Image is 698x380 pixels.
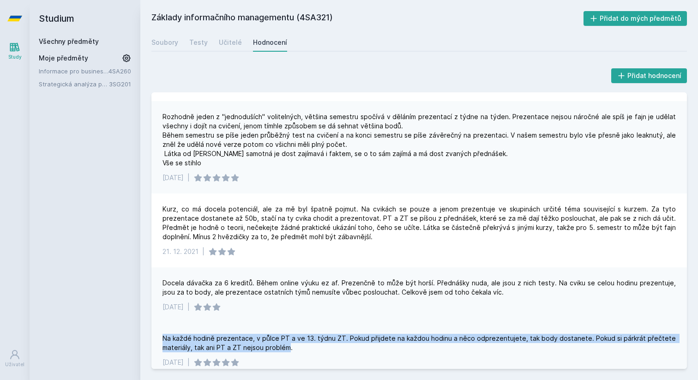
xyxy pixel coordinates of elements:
[189,33,208,52] a: Testy
[187,302,190,312] div: |
[39,79,109,89] a: Strategická analýza pro informatiky a statistiky
[162,302,184,312] div: [DATE]
[189,38,208,47] div: Testy
[39,37,99,45] a: Všechny předměty
[162,278,676,297] div: Docela dávačka za 6 kreditů. Během online výuku ez af. Prezenčně to může být horší. Přednášky nud...
[162,334,676,352] div: Na každé hodině prezentace, v půlce PT a ve 13. týdnu ZT. Pokud přijdete na každou hodinu a něco ...
[253,33,287,52] a: Hodnocení
[162,247,199,256] div: 21. 12. 2021
[2,37,28,65] a: Study
[151,38,178,47] div: Soubory
[611,68,687,83] button: Přidat hodnocení
[219,38,242,47] div: Učitelé
[162,173,184,182] div: [DATE]
[108,67,131,75] a: 4SA260
[39,54,88,63] span: Moje předměty
[187,358,190,367] div: |
[2,344,28,373] a: Uživatel
[219,33,242,52] a: Učitelé
[162,205,676,241] div: Kurz, co má docela potenciál, ale za mě byl špatně pojmut. Na cvikách se pouze a jenom prezentuje...
[5,361,24,368] div: Uživatel
[584,11,687,26] button: Přidat do mých předmětů
[162,112,676,168] div: Rozhodně jeden z "jednoduších" volitelných, většina semestru spočívá v děláním prezentací z týdne...
[8,54,22,60] div: Study
[151,33,178,52] a: Soubory
[253,38,287,47] div: Hodnocení
[187,173,190,182] div: |
[202,247,205,256] div: |
[109,80,131,88] a: 3SG201
[39,66,108,76] a: Informace pro business (v angličtině)
[151,11,584,26] h2: Základy informačního managementu (4SA321)
[162,358,184,367] div: [DATE]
